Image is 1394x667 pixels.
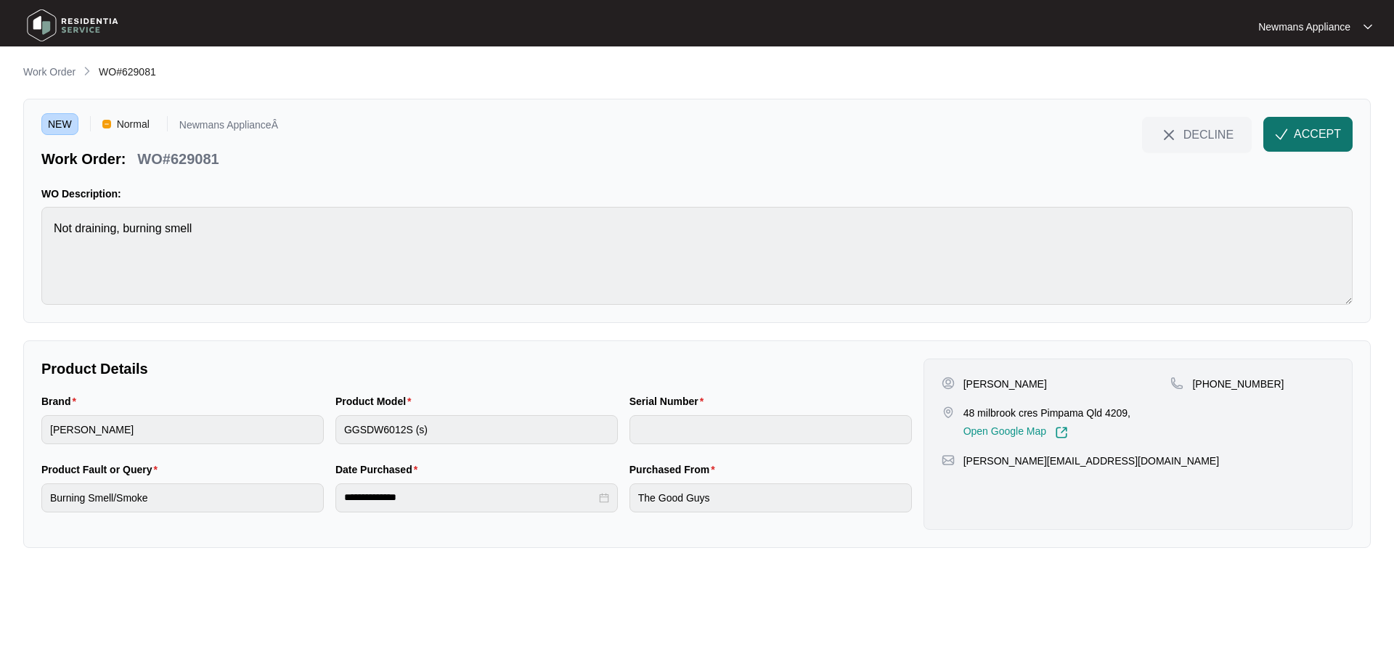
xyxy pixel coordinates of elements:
[179,120,278,135] p: Newmans ApplianceÂ
[629,462,721,477] label: Purchased From
[41,113,78,135] span: NEW
[111,113,155,135] span: Normal
[1170,377,1183,390] img: map-pin
[41,394,82,409] label: Brand
[23,65,76,79] p: Work Order
[81,65,93,77] img: chevron-right
[99,66,156,78] span: WO#629081
[41,187,1353,201] p: WO Description:
[20,65,78,81] a: Work Order
[1142,117,1252,152] button: close-IconDECLINE
[1192,377,1284,391] p: [PHONE_NUMBER]
[629,483,912,512] input: Purchased From
[942,454,955,467] img: map-pin
[1055,426,1068,439] img: Link-External
[102,120,111,128] img: Vercel Logo
[41,359,912,379] p: Product Details
[1263,117,1353,152] button: check-IconACCEPT
[41,415,324,444] input: Brand
[1364,23,1372,30] img: dropdown arrow
[335,394,417,409] label: Product Model
[963,454,1219,468] p: [PERSON_NAME][EMAIL_ADDRESS][DOMAIN_NAME]
[1160,126,1178,144] img: close-Icon
[344,490,596,505] input: Date Purchased
[1275,128,1288,141] img: check-Icon
[1258,20,1350,34] p: Newmans Appliance
[942,406,955,419] img: map-pin
[335,462,423,477] label: Date Purchased
[41,483,324,512] input: Product Fault or Query
[629,415,912,444] input: Serial Number
[22,4,123,47] img: residentia service logo
[963,406,1130,420] p: 48 milbrook cres Pimpama Qld 4209,
[335,415,618,444] input: Product Model
[41,149,126,169] p: Work Order:
[963,426,1068,439] a: Open Google Map
[41,207,1353,305] textarea: Not draining, burning smell
[963,377,1047,391] p: [PERSON_NAME]
[137,149,219,169] p: WO#629081
[1183,126,1234,142] span: DECLINE
[942,377,955,390] img: user-pin
[629,394,709,409] label: Serial Number
[1294,126,1341,143] span: ACCEPT
[41,462,163,477] label: Product Fault or Query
